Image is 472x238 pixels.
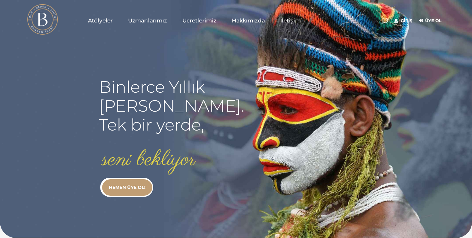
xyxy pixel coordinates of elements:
span: Uzmanlarımız [128,17,167,24]
a: Hakkımızda [224,4,273,37]
span: İletişim [280,17,301,24]
a: Uzmanlarımız [120,4,175,37]
a: Üye Ol [419,17,441,25]
a: İletişim [273,4,309,37]
rs-layer: Binlerce Yıllık [PERSON_NAME]. Tek bir yerde, [99,78,244,134]
img: light logo [27,4,58,35]
a: HEMEN ÜYE OL! [102,179,152,196]
rs-layer: seni bekliyor [102,148,196,172]
span: Hakkımızda [232,17,265,24]
span: Ücretlerimiz [182,17,216,24]
a: Giriş [394,17,412,25]
a: Ücretlerimiz [175,4,224,37]
span: Atölyeler [88,17,113,24]
a: Atölyeler [80,4,120,37]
